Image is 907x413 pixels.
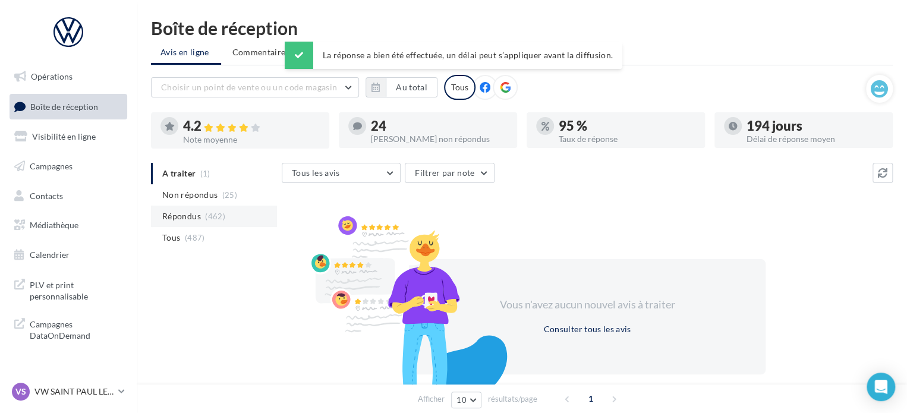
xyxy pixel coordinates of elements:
button: Consulter tous les avis [538,322,635,336]
div: Note moyenne [183,135,320,144]
span: Afficher [418,393,445,405]
a: Campagnes [7,154,130,179]
span: Contacts [30,190,63,200]
span: Boîte de réception [30,101,98,111]
span: résultats/page [488,393,537,405]
span: (462) [205,212,225,221]
span: Non répondus [162,189,218,201]
button: Filtrer par note [405,163,495,183]
div: Taux de réponse [559,135,695,143]
span: VS [15,386,26,398]
span: Médiathèque [30,220,78,230]
span: Campagnes DataOnDemand [30,316,122,342]
a: Campagnes DataOnDemand [7,311,130,346]
div: 4.2 [183,119,320,133]
span: Tous [162,232,180,244]
a: Visibilité en ligne [7,124,130,149]
button: Choisir un point de vente ou un code magasin [151,77,359,97]
span: 10 [456,395,467,405]
button: 10 [451,392,481,408]
div: La réponse a bien été effectuée, un délai peut s’appliquer avant la diffusion. [285,42,622,69]
a: Contacts [7,184,130,209]
span: Opérations [31,71,73,81]
div: 194 jours [747,119,883,133]
a: Boîte de réception [7,94,130,119]
span: Campagnes [30,161,73,171]
div: Open Intercom Messenger [867,373,895,401]
button: Au total [366,77,437,97]
span: Tous les avis [292,168,340,178]
span: 1 [581,389,600,408]
div: 24 [371,119,508,133]
a: VS VW SAINT PAUL LES DAX [10,380,127,403]
span: Répondus [162,210,201,222]
span: Visibilité en ligne [32,131,96,141]
a: Opérations [7,64,130,89]
div: Vous n'avez aucun nouvel avis à traiter [485,297,689,313]
a: PLV et print personnalisable [7,272,130,307]
div: Délai de réponse moyen [747,135,883,143]
span: Commentaires [232,46,289,58]
span: (25) [222,190,237,200]
span: (487) [185,233,205,242]
span: Choisir un point de vente ou un code magasin [161,82,337,92]
div: Boîte de réception [151,19,893,37]
div: 95 % [559,119,695,133]
a: Calendrier [7,242,130,267]
div: [PERSON_NAME] non répondus [371,135,508,143]
span: Calendrier [30,250,70,260]
div: Tous [444,75,475,100]
button: Au total [386,77,437,97]
span: PLV et print personnalisable [30,277,122,302]
p: VW SAINT PAUL LES DAX [34,386,114,398]
button: Tous les avis [282,163,401,183]
a: Médiathèque [7,213,130,238]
